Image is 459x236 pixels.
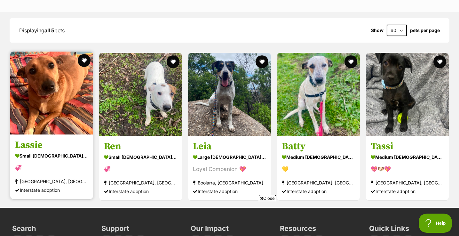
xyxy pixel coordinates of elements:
[104,141,177,153] h3: Ren
[259,195,276,201] span: Close
[104,165,177,174] div: 💞
[277,53,360,136] img: Batty
[366,53,449,136] img: Tassi
[99,53,182,136] img: Ren
[371,153,444,162] div: medium [DEMOGRAPHIC_DATA] Dog
[282,179,355,187] div: [GEOGRAPHIC_DATA], [GEOGRAPHIC_DATA]
[15,164,88,173] div: 💞
[371,28,384,33] span: Show
[193,179,266,187] div: Boolarra, [GEOGRAPHIC_DATA]
[282,187,355,196] div: Interstate adoption
[256,55,268,68] button: favourite
[19,27,65,34] span: Displaying pets
[188,136,271,201] a: Leia large [DEMOGRAPHIC_DATA] Dog Loyal Companion 💖 Boolarra, [GEOGRAPHIC_DATA] Interstate adopti...
[104,187,177,196] div: Interstate adoption
[419,214,453,233] iframe: Help Scout Beacon - Open
[104,179,177,187] div: [GEOGRAPHIC_DATA], [GEOGRAPHIC_DATA]
[193,141,266,153] h3: Leia
[78,54,91,67] button: favourite
[410,28,440,33] label: pets per page
[371,141,444,153] h3: Tassi
[10,134,93,199] a: Lassie small [DEMOGRAPHIC_DATA] Dog 💞 [GEOGRAPHIC_DATA], [GEOGRAPHIC_DATA] Interstate adoption fa...
[371,187,444,196] div: Interstate adoption
[99,136,182,201] a: Ren small [DEMOGRAPHIC_DATA] Dog 💞 [GEOGRAPHIC_DATA], [GEOGRAPHIC_DATA] Interstate adoption favou...
[282,165,355,174] div: 💛
[282,141,355,153] h3: Batty
[104,153,177,162] div: small [DEMOGRAPHIC_DATA] Dog
[193,165,266,174] div: Loyal Companion 💖
[15,139,88,151] h3: Lassie
[193,187,266,196] div: Interstate adoption
[15,151,88,161] div: small [DEMOGRAPHIC_DATA] Dog
[10,52,93,134] img: Lassie
[15,186,88,195] div: Interstate adoption
[371,179,444,187] div: [GEOGRAPHIC_DATA], [GEOGRAPHIC_DATA]
[371,165,444,174] div: 💖🐶💖
[193,153,266,162] div: large [DEMOGRAPHIC_DATA] Dog
[188,53,271,136] img: Leia
[433,55,446,68] button: favourite
[344,55,357,68] button: favourite
[44,27,54,34] strong: all 5
[282,153,355,162] div: medium [DEMOGRAPHIC_DATA] Dog
[167,55,179,68] button: favourite
[113,204,346,233] iframe: Advertisement
[15,177,88,186] div: [GEOGRAPHIC_DATA], [GEOGRAPHIC_DATA]
[277,136,360,201] a: Batty medium [DEMOGRAPHIC_DATA] Dog 💛 [GEOGRAPHIC_DATA], [GEOGRAPHIC_DATA] Interstate adoption fa...
[366,136,449,201] a: Tassi medium [DEMOGRAPHIC_DATA] Dog 💖🐶💖 [GEOGRAPHIC_DATA], [GEOGRAPHIC_DATA] Interstate adoption ...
